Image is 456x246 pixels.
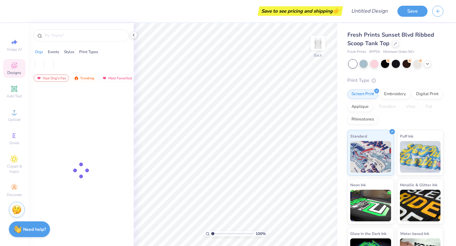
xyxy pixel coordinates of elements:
span: Clipart & logos [3,164,25,174]
div: Transfers [375,102,400,112]
input: Untitled Design [346,5,393,17]
img: Standard [350,141,391,173]
div: Most Favorited [99,74,135,82]
div: Embroidery [380,89,410,99]
div: Applique [347,102,373,112]
img: trending.gif [74,76,79,80]
div: Events [48,49,59,55]
button: Save [397,6,427,17]
span: Fresh Prints Sunset Blvd Ribbed Scoop Tank Top [347,31,434,47]
span: Water based Ink [400,230,429,237]
div: Styles [64,49,74,55]
span: Standard [350,133,367,139]
span: Add Text [7,94,22,99]
span: Metallic & Glitter Ink [400,181,437,188]
span: 100 % [256,231,266,237]
div: Vinyl [402,102,420,112]
strong: Need help? [23,226,46,232]
div: Save to see pricing and shipping [259,6,341,16]
div: Foil [421,102,436,112]
span: Minimum Order: 50 + [383,49,415,55]
span: 👉 [332,7,339,15]
div: Print Types [79,49,98,55]
span: Upload [8,117,21,122]
div: Orgs [35,49,43,55]
span: Fresh Prints [347,49,366,55]
img: Neon Ink [350,190,391,221]
img: Puff Ink [400,141,441,173]
div: Rhinestones [347,115,378,124]
span: Neon Ink [350,181,366,188]
span: Image AI [7,47,22,52]
div: Your Org's Fav [34,74,69,82]
img: Metallic & Glitter Ink [400,190,441,221]
img: most_fav.gif [36,76,41,80]
span: Decorate [7,192,22,197]
img: most_fav.gif [102,76,107,80]
div: Digital Print [412,89,443,99]
div: Back [314,52,322,58]
img: Back [312,37,324,49]
span: Designs [7,70,21,75]
div: Print Type [347,77,443,84]
div: Trending [71,74,97,82]
span: Glow in the Dark Ink [350,230,386,237]
div: Screen Print [347,89,378,99]
span: Puff Ink [400,133,413,139]
input: Try "Alpha" [44,32,125,39]
span: # FP55 [369,49,380,55]
span: Greek [9,140,19,145]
